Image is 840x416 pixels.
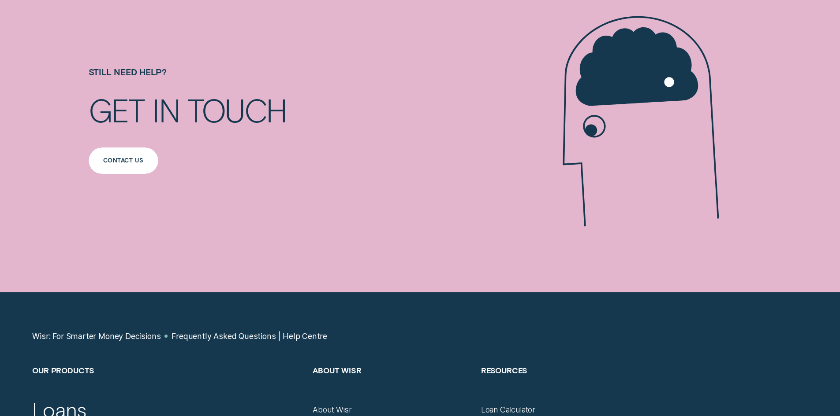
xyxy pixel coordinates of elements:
a: Wisr: For Smarter Money Decisions [32,331,161,341]
h2: About Wisr [313,365,471,405]
button: Contact us [89,147,158,174]
h4: Still need help? [89,67,415,94]
h2: Our Products [32,365,303,405]
a: Frequently Asked Questions | Help Centre [172,331,327,341]
h2: Resources [481,365,639,405]
div: Contact us [103,158,143,163]
a: About Wisr [313,405,351,415]
h2: Get in touch [89,94,347,147]
a: Loan Calculator [481,405,535,415]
